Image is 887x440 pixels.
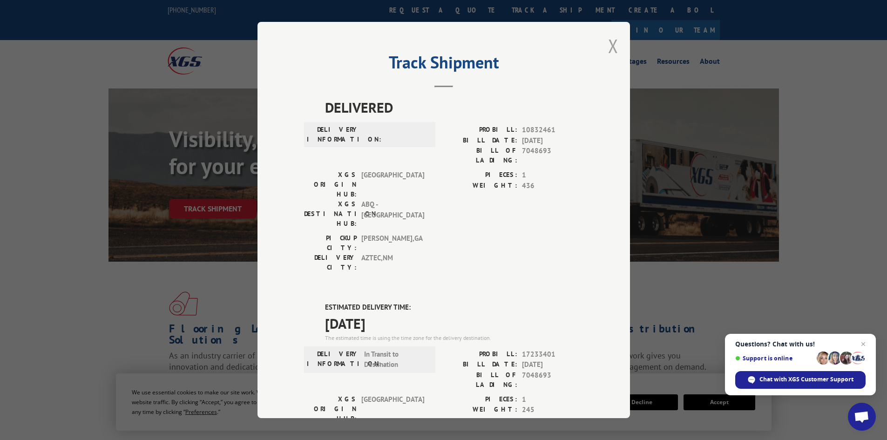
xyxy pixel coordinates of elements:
span: AZTEC , NM [361,253,424,272]
button: Close modal [608,34,618,58]
div: Chat with XGS Customer Support [735,371,866,389]
label: ESTIMATED DELIVERY TIME: [325,302,583,313]
label: XGS DESTINATION HUB: [304,199,357,229]
span: [DATE] [522,359,583,370]
span: [GEOGRAPHIC_DATA] [361,170,424,199]
div: Open chat [848,403,876,431]
label: BILL DATE: [444,135,517,146]
span: 436 [522,181,583,191]
span: 17233401 [522,349,583,360]
label: BILL OF LADING: [444,370,517,390]
span: 1 [522,170,583,181]
span: In Transit to Destination [364,349,427,370]
span: DELIVERED [325,97,583,118]
label: BILL DATE: [444,359,517,370]
span: [DATE] [522,135,583,146]
label: DELIVERY CITY: [304,253,357,272]
label: PIECES: [444,170,517,181]
label: XGS ORIGIN HUB: [304,170,357,199]
span: 7048693 [522,146,583,165]
span: Close chat [858,338,869,350]
span: 245 [522,405,583,415]
span: Support is online [735,355,813,362]
label: WEIGHT: [444,181,517,191]
span: [GEOGRAPHIC_DATA] [361,394,424,424]
label: PICKUP CITY: [304,233,357,253]
span: [PERSON_NAME] , GA [361,233,424,253]
span: Questions? Chat with us! [735,340,866,348]
h2: Track Shipment [304,56,583,74]
span: Chat with XGS Customer Support [759,375,853,384]
label: XGS ORIGIN HUB: [304,394,357,424]
label: PIECES: [444,394,517,405]
label: DELIVERY INFORMATION: [307,125,359,144]
label: DELIVERY INFORMATION: [307,349,359,370]
label: WEIGHT: [444,405,517,415]
label: BILL OF LADING: [444,146,517,165]
span: 1 [522,394,583,405]
label: PROBILL: [444,349,517,360]
span: 7048693 [522,370,583,390]
span: 10832461 [522,125,583,135]
span: [DATE] [325,313,583,334]
div: The estimated time is using the time zone for the delivery destination. [325,334,583,342]
label: PROBILL: [444,125,517,135]
span: ABQ - [GEOGRAPHIC_DATA] [361,199,424,229]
